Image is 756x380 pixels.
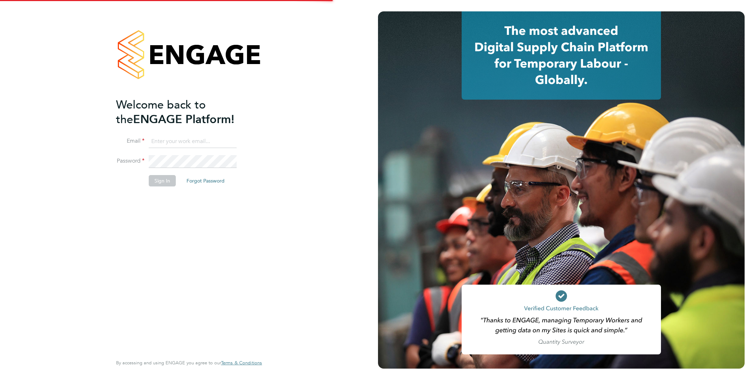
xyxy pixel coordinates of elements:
label: Password [116,157,145,165]
h2: ENGAGE Platform! [116,97,255,127]
button: Sign In [149,175,176,186]
label: Email [116,137,145,145]
input: Enter your work email... [149,135,237,148]
span: By accessing and using ENGAGE you agree to our [116,360,262,366]
span: Welcome back to the [116,98,206,126]
button: Forgot Password [181,175,230,186]
a: Terms & Conditions [221,360,262,366]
